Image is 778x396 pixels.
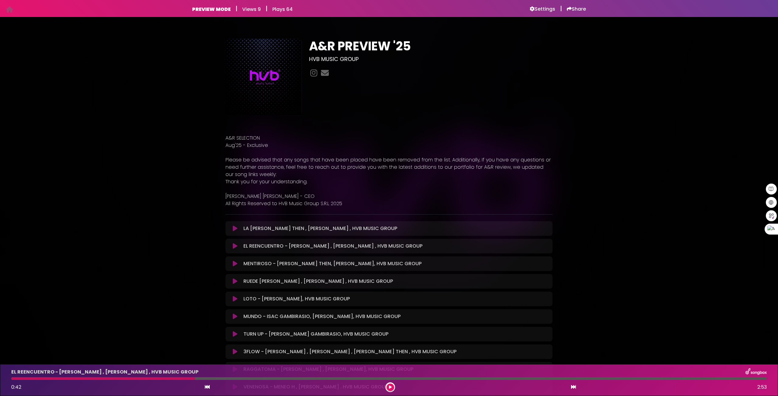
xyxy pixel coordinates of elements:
[243,313,401,320] p: MUNDO - ISAC GAMBIRASIO, [PERSON_NAME], HVB MUSIC GROUP
[243,225,397,232] p: LA [PERSON_NAME] THEN , [PERSON_NAME] , HVB MUSIC GROUP
[243,242,422,250] p: EL REENCUENTRO - [PERSON_NAME] , [PERSON_NAME] , HVB MUSIC GROUP
[225,200,553,207] p: All Rights Reserved to HVB Music Group S.R.L 2025
[560,5,562,12] h5: |
[225,193,553,200] p: [PERSON_NAME] [PERSON_NAME] - CEO
[225,39,302,115] img: ECJrYCpsQLOSUcl9Yvpd
[11,384,21,391] span: 0:42
[243,295,350,303] p: LOTO - [PERSON_NAME], HVB MUSIC GROUP
[745,368,767,376] img: songbox-logo-white.png
[272,6,293,12] h6: Plays 64
[243,260,422,267] p: MENTIROSO - [PERSON_NAME] THEN, [PERSON_NAME], HVB MUSIC GROUP
[243,278,393,285] p: RUEDE [PERSON_NAME] , [PERSON_NAME] , HVB MUSIC GROUP
[309,39,553,53] h1: A&R PREVIEW '25
[757,384,767,391] span: 2:53
[266,5,267,12] h5: |
[243,348,456,355] p: 3FLOW - [PERSON_NAME] , [PERSON_NAME] , [PERSON_NAME] THEN , HVB MUSIC GROUP
[242,6,261,12] h6: Views 9
[530,6,555,12] a: Settings
[567,6,586,12] a: Share
[11,368,198,376] p: EL REENCUENTRO - [PERSON_NAME] , [PERSON_NAME] , HVB MUSIC GROUP
[192,6,231,12] h6: PREVIEW MODE
[225,142,553,149] p: Aug'25 - Exclusive
[225,134,553,142] p: A&R SELECTION
[236,5,237,12] h5: |
[309,56,553,63] h3: HVB MUSIC GROUP
[225,178,553,185] p: Thank you for your understanding.
[225,156,553,178] p: Please be advised that any songs that have been placed have been removed from the list. Additiona...
[243,330,388,338] p: TURN UP - [PERSON_NAME] GAMBIRASIO, HVB MUSIC GROUP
